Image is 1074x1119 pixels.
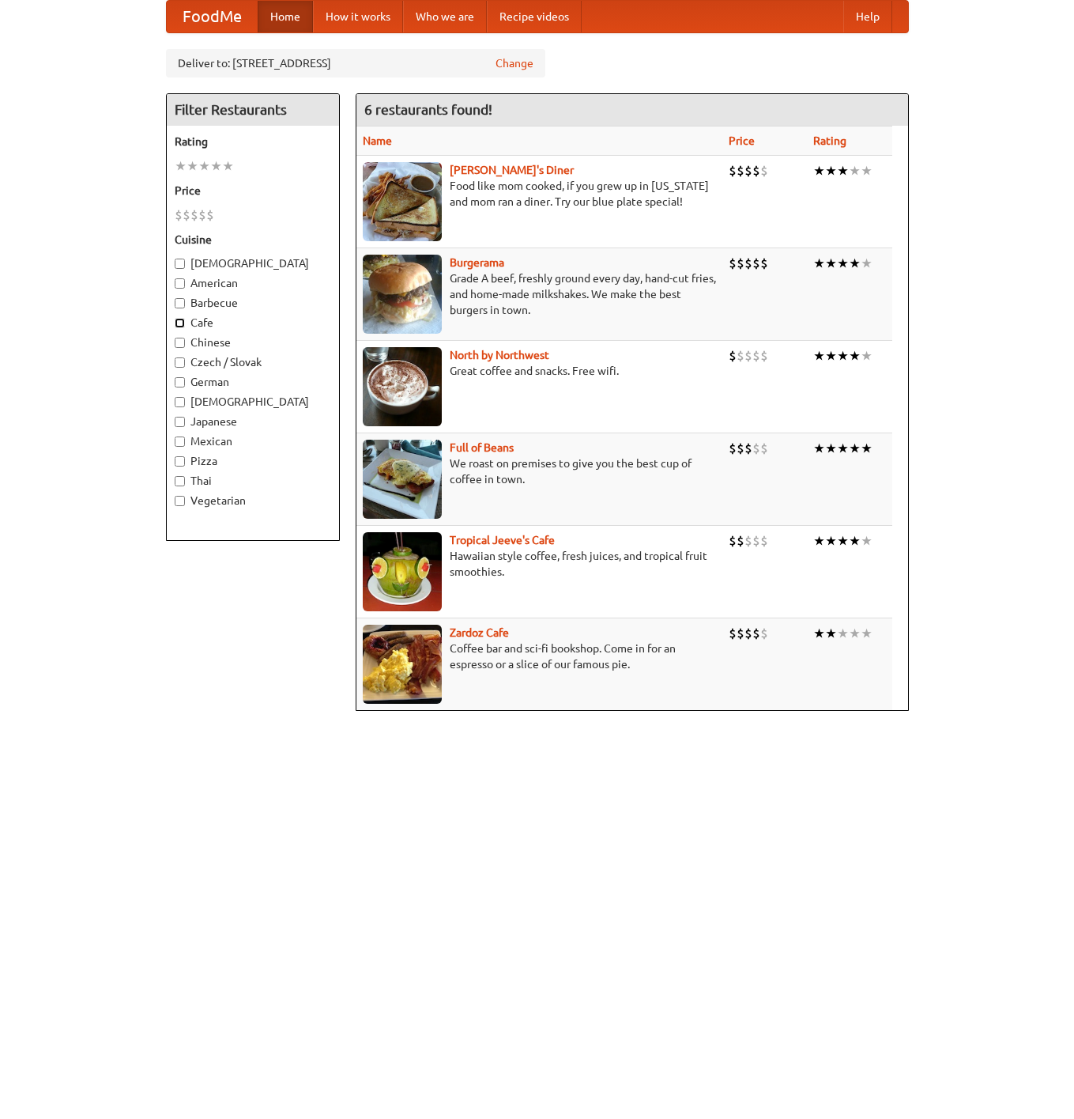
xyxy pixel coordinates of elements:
[760,625,768,642] li: $
[813,625,825,642] li: ★
[744,440,752,457] li: $
[222,157,234,175] li: ★
[175,315,331,331] label: Cafe
[175,157,187,175] li: ★
[861,440,872,457] li: ★
[175,456,185,467] input: Pizza
[849,347,861,365] li: ★
[450,626,509,639] a: Zardoz Cafe
[363,347,442,426] img: north.jpg
[187,157,198,175] li: ★
[849,532,861,550] li: ★
[450,164,574,176] a: [PERSON_NAME]'s Diner
[729,162,737,180] li: $
[760,532,768,550] li: $
[363,548,716,580] p: Hawaiian style coffee, fresh juices, and tropical fruit smoothies.
[175,318,185,328] input: Cafe
[752,625,760,642] li: $
[175,493,331,508] label: Vegetarian
[175,394,331,410] label: [DEMOGRAPHIC_DATA]
[183,206,190,224] li: $
[364,102,492,117] ng-pluralize: 6 restaurants found!
[175,354,331,370] label: Czech / Slovak
[450,349,549,361] b: North by Northwest
[175,134,331,149] h5: Rating
[450,534,555,546] a: Tropical Jeeve's Cafe
[167,1,258,32] a: FoodMe
[752,440,760,457] li: $
[813,532,825,550] li: ★
[175,278,185,289] input: American
[175,473,331,489] label: Thai
[861,625,872,642] li: ★
[737,440,744,457] li: $
[166,49,545,77] div: Deliver to: [STREET_ADDRESS]
[175,496,185,506] input: Vegetarian
[837,440,849,457] li: ★
[175,377,185,387] input: German
[737,162,744,180] li: $
[744,162,752,180] li: $
[729,134,755,147] a: Price
[849,162,861,180] li: ★
[190,206,198,224] li: $
[175,397,185,407] input: [DEMOGRAPHIC_DATA]
[175,453,331,469] label: Pizza
[175,338,185,348] input: Chinese
[825,162,837,180] li: ★
[175,374,331,390] label: German
[198,157,210,175] li: ★
[450,441,514,454] a: Full of Beans
[752,532,760,550] li: $
[849,625,861,642] li: ★
[861,347,872,365] li: ★
[363,178,716,210] p: Food like mom cooked, if you grew up in [US_STATE] and mom ran a diner. Try our blue plate special!
[729,440,737,457] li: $
[496,55,533,71] a: Change
[849,440,861,457] li: ★
[175,298,185,308] input: Barbecue
[813,255,825,272] li: ★
[843,1,892,32] a: Help
[363,625,442,704] img: zardoz.jpg
[861,255,872,272] li: ★
[825,440,837,457] li: ★
[729,625,737,642] li: $
[175,414,331,429] label: Japanese
[487,1,582,32] a: Recipe videos
[175,255,331,271] label: [DEMOGRAPHIC_DATA]
[210,157,222,175] li: ★
[175,476,185,486] input: Thai
[861,162,872,180] li: ★
[363,134,392,147] a: Name
[737,532,744,550] li: $
[175,275,331,291] label: American
[175,335,331,350] label: Chinese
[837,347,849,365] li: ★
[752,255,760,272] li: $
[175,206,183,224] li: $
[175,417,185,427] input: Japanese
[175,433,331,449] label: Mexican
[737,347,744,365] li: $
[760,347,768,365] li: $
[363,440,442,519] img: beans.jpg
[744,255,752,272] li: $
[175,183,331,198] h5: Price
[813,134,846,147] a: Rating
[363,641,716,672] p: Coffee bar and sci-fi bookshop. Come in for an espresso or a slice of our famous pie.
[258,1,313,32] a: Home
[175,295,331,311] label: Barbecue
[825,625,837,642] li: ★
[825,532,837,550] li: ★
[744,532,752,550] li: $
[729,255,737,272] li: $
[175,437,185,447] input: Mexican
[744,625,752,642] li: $
[737,255,744,272] li: $
[175,232,331,248] h5: Cuisine
[752,347,760,365] li: $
